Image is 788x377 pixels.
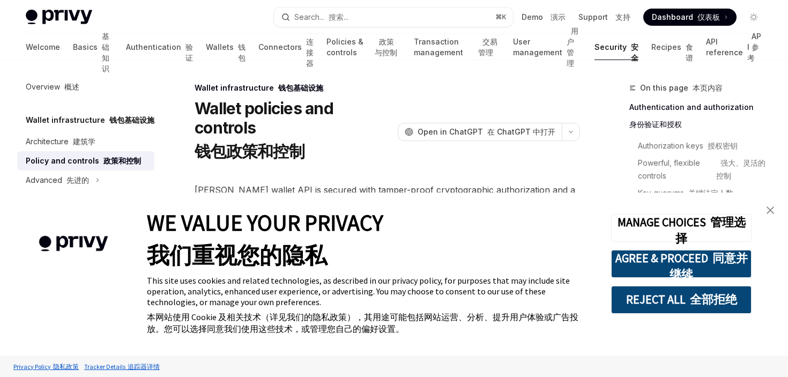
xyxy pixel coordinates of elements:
[638,154,771,184] a: Powerful, flexible controls 强大、灵活的控制
[551,12,566,21] font: 演示
[690,292,737,307] font: 全部拒绝
[26,10,92,25] img: light logo
[294,11,348,24] div: Search...
[329,12,348,21] font: 搜索...
[185,42,193,62] font: 验证
[17,132,154,151] a: Architecture 建筑学
[195,99,393,165] h1: Wallet policies and controls
[611,214,752,242] button: MANAGE CHOICES 管理选择
[611,250,752,278] button: AGREE & PROCEED 同意并继续
[238,42,246,62] font: 钱包
[147,241,327,269] font: 我们重视您的隐私
[17,151,154,171] a: Policy and controls 政策和控制
[594,34,638,60] a: Security 安全
[278,83,323,92] font: 钱包基础设施
[629,99,771,137] a: Authentication and authorization身份验证和授权
[652,12,720,23] span: Dashboard
[629,120,682,129] font: 身份验证和授权
[102,32,109,73] font: 基础知识
[103,156,141,165] font: 政策和控制
[513,34,582,60] a: User management 用户管理
[578,12,630,23] a: Support 支持
[487,127,555,136] font: 在 ChatGPT 中打开
[26,135,95,148] div: Architecture
[195,83,580,93] div: Wallet infrastructure
[745,9,762,26] button: Toggle dark mode
[708,141,738,150] font: 授权密钥
[767,206,774,214] img: close banner
[73,34,113,60] a: Basics 基础知识
[147,312,578,334] font: 本网站使用 Cookie 及相关技术（详见我们的隐私政策），其用途可能包括网站运营、分析、提升用户体验或广告投放。您可以选择同意我们使用这些技术，或管理您自己的偏好设置。
[688,188,733,197] font: 关键法定人数
[398,123,562,141] button: Open in ChatGPT 在 ChatGPT 中打开
[26,154,141,167] div: Policy and controls
[686,42,693,62] font: 食谱
[611,286,752,314] button: REJECT ALL 全部拒绝
[638,137,771,154] a: Authorization keys 授权密钥
[567,26,578,68] font: 用户管理
[643,9,737,26] a: Dashboard 仪表板
[109,115,154,124] font: 钱包基础设施
[26,174,89,187] div: Advanced
[522,12,566,23] a: Demo 演示
[195,142,304,161] font: 钱包政策和控制
[26,114,154,127] h5: Wallet infrastructure
[640,82,723,94] span: On this page
[638,184,771,202] a: Key quorums 关键法定人数
[326,34,400,60] a: Policies & controls 政策与控制
[64,82,79,91] font: 概述
[495,13,507,21] span: ⌘ K
[195,182,580,281] span: [PERSON_NAME] wallet API is secured with tamper-proof cryptographic authorization and a powerful,...
[670,250,748,282] font: 同意并继续
[26,80,79,93] div: Overview
[11,357,81,376] a: Privacy Policy
[306,37,314,68] font: 连接器
[375,37,397,57] font: 政策与控制
[53,363,79,371] font: 隐私政策
[147,275,595,339] div: This site uses cookies and related technologies, as described in our privacy policy, for purposes...
[258,34,314,60] a: Connectors 连接器
[16,220,131,267] img: company logo
[675,215,746,246] font: 管理选择
[478,37,497,57] font: 交易管理
[615,12,630,21] font: 支持
[747,32,761,62] font: API 参考
[126,34,193,60] a: Authentication 验证
[706,34,762,60] a: API reference API 参考
[760,199,781,221] a: close banner
[206,34,246,60] a: Wallets 钱包
[414,34,500,60] a: Transaction management 交易管理
[631,42,638,62] font: 安全
[716,158,765,180] font: 强大、灵活的控制
[418,127,555,137] span: Open in ChatGPT
[651,34,693,60] a: Recipes 食谱
[81,357,162,376] a: Tracker Details
[17,77,154,97] a: Overview 概述
[274,8,514,27] button: Search... 搜索...⌘K
[73,137,95,146] font: 建筑学
[26,34,60,60] a: Welcome
[147,209,383,269] span: WE VALUE YOUR PRIVACY
[66,175,89,184] font: 先进的
[697,12,720,21] font: 仪表板
[693,83,723,92] font: 本页内容
[128,363,160,371] font: 追踪器详情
